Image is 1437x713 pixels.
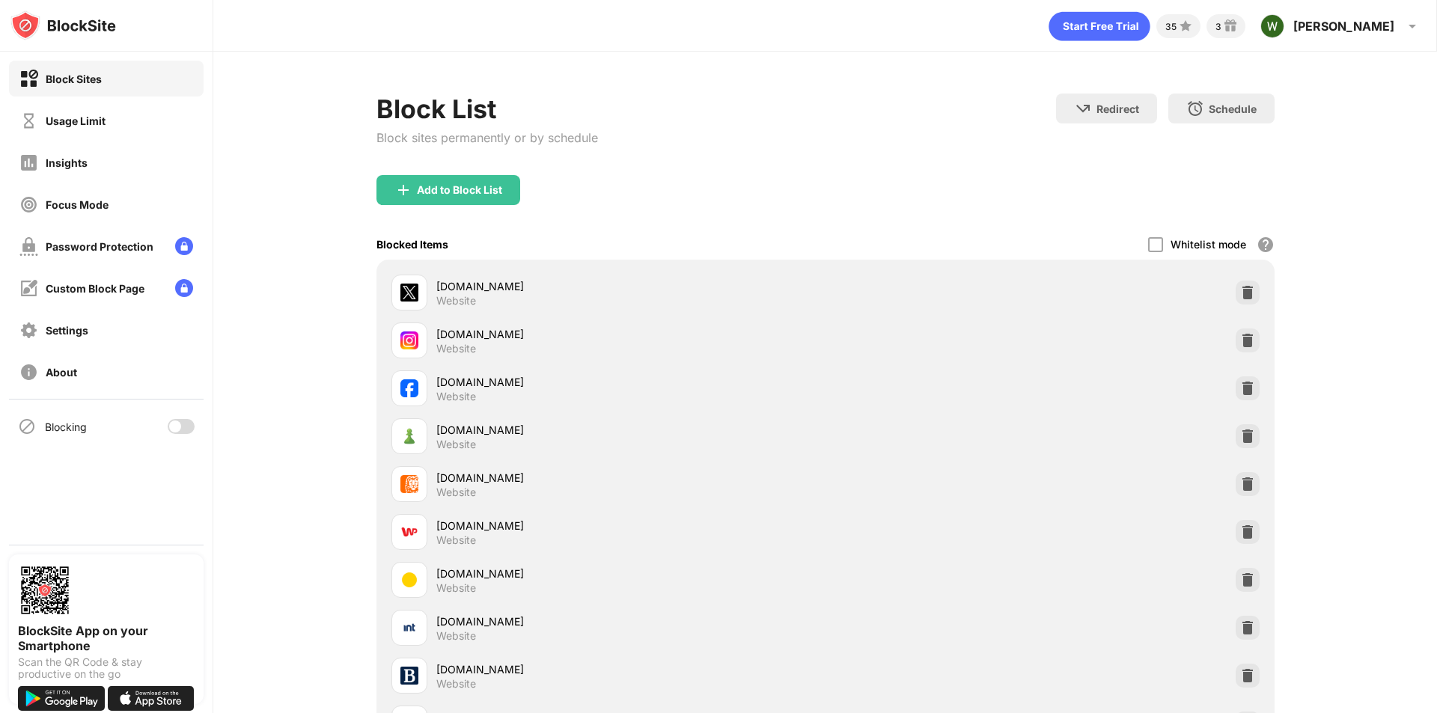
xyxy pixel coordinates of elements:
img: favicons [400,379,418,397]
div: Website [436,342,476,355]
div: [DOMAIN_NAME] [436,326,826,342]
div: Website [436,533,476,547]
img: options-page-qr-code.png [18,563,72,617]
div: Website [436,294,476,307]
img: customize-block-page-off.svg [19,279,38,298]
div: Custom Block Page [46,282,144,295]
div: [DOMAIN_NAME] [436,470,826,486]
img: favicons [400,284,418,302]
img: reward-small.svg [1221,17,1239,35]
div: Blocked Items [376,238,448,251]
img: password-protection-off.svg [19,237,38,256]
div: Settings [46,324,88,337]
div: Schedule [1209,102,1257,115]
div: 3 [1215,21,1221,32]
div: [DOMAIN_NAME] [436,278,826,294]
img: favicons [400,475,418,493]
img: blocking-icon.svg [18,417,36,435]
div: Scan the QR Code & stay productive on the go [18,656,195,680]
img: lock-menu.svg [175,237,193,255]
div: Website [436,629,476,643]
div: 35 [1165,21,1177,32]
div: Website [436,677,476,691]
img: favicons [400,331,418,349]
div: Website [436,438,476,451]
div: [DOMAIN_NAME] [436,422,826,438]
div: Blocking [45,420,87,433]
div: Insights [46,156,88,169]
div: Password Protection [46,240,153,253]
img: time-usage-off.svg [19,111,38,130]
img: favicons [400,523,418,541]
img: focus-off.svg [19,195,38,214]
div: Website [436,390,476,403]
div: [DOMAIN_NAME] [436,661,826,677]
img: get-it-on-google-play.svg [18,686,105,711]
img: ACg8ocKhP7LzDYZlF3Zjzn9iQBH8A8v4sVV_kZ4fLoz5-Iqi2Fr46Q=s96-c [1260,14,1284,38]
div: Block List [376,94,598,124]
img: points-small.svg [1177,17,1195,35]
img: download-on-the-app-store.svg [108,686,195,711]
div: Block sites permanently or by schedule [376,130,598,145]
img: lock-menu.svg [175,279,193,297]
img: favicons [400,619,418,637]
img: favicons [400,427,418,445]
div: Website [436,486,476,499]
img: settings-off.svg [19,321,38,340]
div: [DOMAIN_NAME] [436,518,826,533]
div: [DOMAIN_NAME] [436,613,826,629]
img: about-off.svg [19,363,38,382]
img: insights-off.svg [19,153,38,172]
div: Block Sites [46,73,102,85]
img: block-on.svg [19,70,38,88]
div: Add to Block List [417,184,502,196]
img: favicons [400,571,418,589]
div: [PERSON_NAME] [1293,19,1394,34]
img: logo-blocksite.svg [10,10,116,40]
div: About [46,366,77,379]
div: [DOMAIN_NAME] [436,566,826,581]
div: Focus Mode [46,198,109,211]
div: Whitelist mode [1171,238,1246,251]
div: Usage Limit [46,114,106,127]
img: favicons [400,667,418,685]
div: animation [1049,11,1150,41]
div: Website [436,581,476,595]
div: BlockSite App on your Smartphone [18,623,195,653]
div: Redirect [1096,102,1139,115]
div: [DOMAIN_NAME] [436,374,826,390]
